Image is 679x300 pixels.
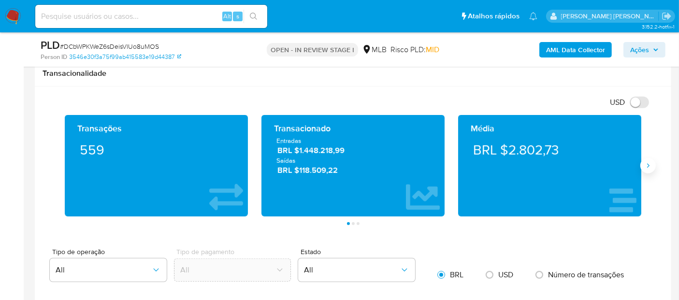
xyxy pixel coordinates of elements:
span: MID [426,44,439,55]
input: Pesquise usuários ou casos... [35,10,267,23]
span: # DCbWPKWeZ6sDeisVlUo8uMOS [60,42,159,51]
p: leticia.siqueira@mercadolivre.com [561,12,659,21]
b: Person ID [41,53,67,61]
span: Atalhos rápidos [468,11,520,21]
b: AML Data Collector [546,42,605,57]
a: Sair [662,11,672,21]
span: Risco PLD: [390,44,439,55]
span: 3.152.2-hotfix-1 [642,23,674,30]
span: Alt [223,12,231,21]
div: MLB [362,44,387,55]
h1: Transacionalidade [43,69,664,78]
a: 3546e30f3a75f99ab415583e19d44387 [69,53,181,61]
span: s [236,12,239,21]
span: Ações [630,42,649,57]
b: PLD [41,37,60,53]
p: OPEN - IN REVIEW STAGE I [267,43,358,57]
button: Ações [623,42,665,57]
button: search-icon [244,10,263,23]
a: Notificações [529,12,537,20]
button: AML Data Collector [539,42,612,57]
